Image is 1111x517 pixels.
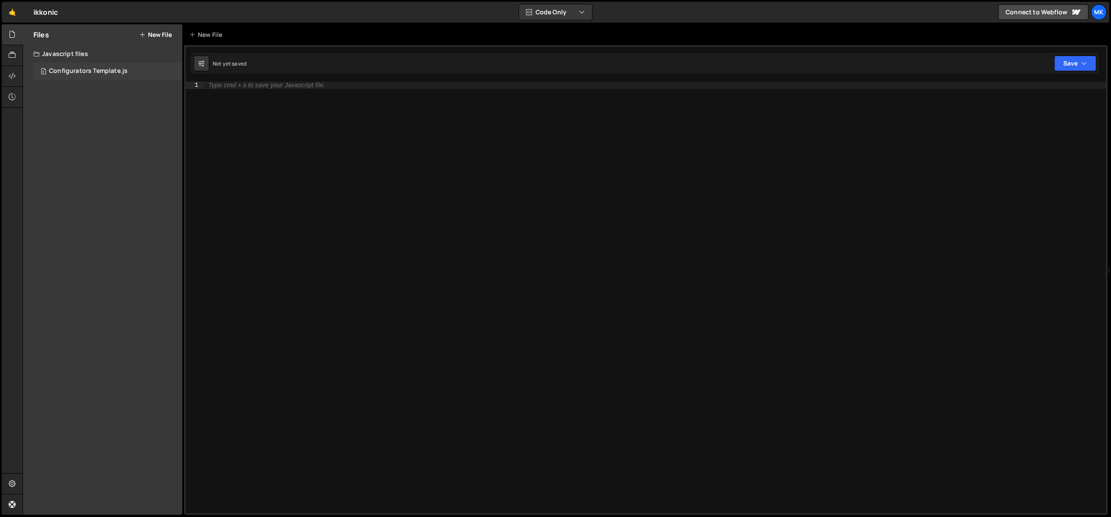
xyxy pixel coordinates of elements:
div: ikkonic [33,7,58,17]
div: 1 [186,82,204,89]
a: MK [1091,4,1107,20]
a: 🤙 [2,2,23,23]
div: 16554/44995.js [33,63,182,80]
button: New File [139,31,172,38]
div: Not yet saved [213,60,247,67]
a: Connect to Webflow [998,4,1088,20]
h2: Files [33,30,49,40]
button: Code Only [519,4,592,20]
button: Save [1054,56,1096,71]
div: New File [189,30,226,39]
div: Type cmd + s to save your Javascript file. [208,82,325,89]
div: Configurators Template.js [49,67,128,75]
span: 0 [41,69,46,76]
div: Javascript files [23,45,182,63]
